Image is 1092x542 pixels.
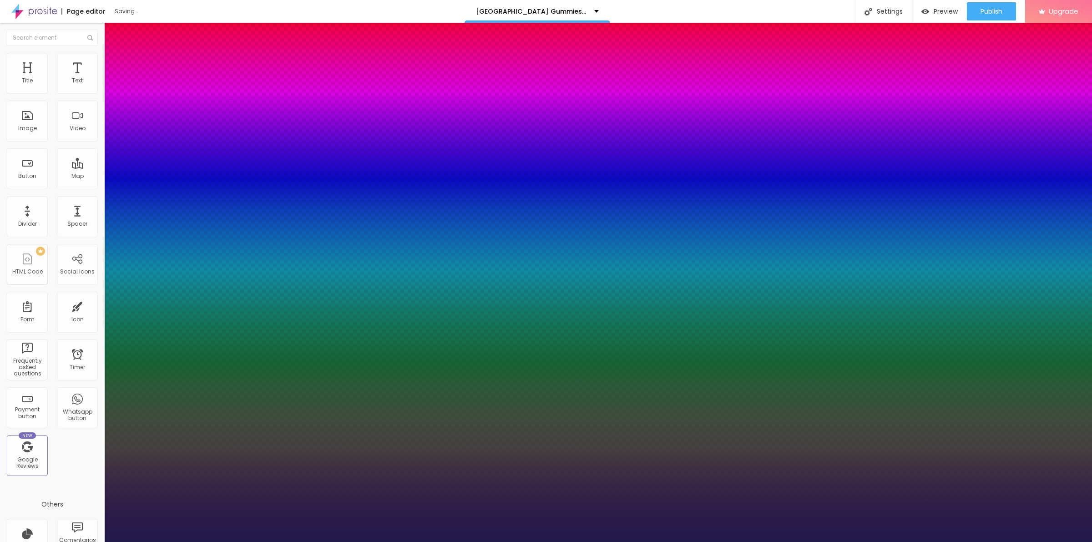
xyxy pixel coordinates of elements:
[87,35,93,41] img: Icone
[967,2,1016,20] button: Publish
[70,364,85,370] div: Timer
[476,8,587,15] p: [GEOGRAPHIC_DATA] Gummies [GEOGRAPHIC_DATA] Updated 2025
[921,8,929,15] img: view-1.svg
[912,2,967,20] button: Preview
[934,8,958,15] span: Preview
[115,9,219,14] div: Saving...
[9,456,45,470] div: Google Reviews
[1049,7,1078,15] span: Upgrade
[9,406,45,420] div: Payment button
[72,77,83,84] div: Text
[22,77,33,84] div: Title
[20,316,35,323] div: Form
[18,173,36,179] div: Button
[67,221,87,227] div: Spacer
[59,409,95,422] div: Whatsapp button
[18,221,37,227] div: Divider
[981,8,1002,15] span: Publish
[864,8,872,15] img: Icone
[71,316,84,323] div: Icon
[61,8,106,15] div: Page editor
[12,268,43,275] div: HTML Code
[18,125,37,132] div: Image
[71,173,84,179] div: Map
[70,125,86,132] div: Video
[7,30,98,46] input: Search element
[19,432,36,439] div: New
[60,268,95,275] div: Social Icons
[9,358,45,377] div: Frequently asked questions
